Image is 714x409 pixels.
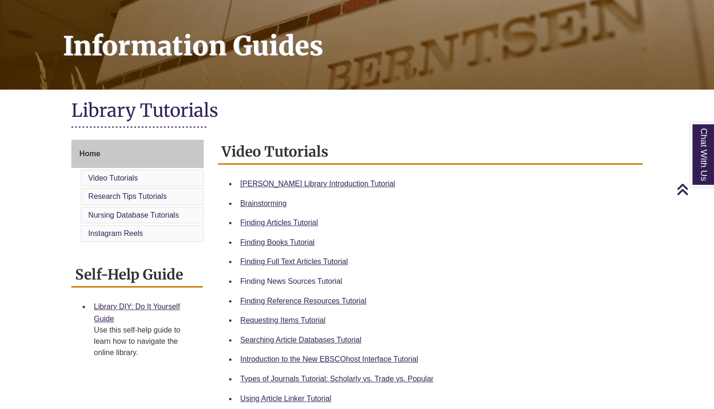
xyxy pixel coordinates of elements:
[71,99,643,124] h1: Library Tutorials
[240,238,315,246] a: Finding Books Tutorial
[88,229,143,237] a: Instagram Reels
[676,183,712,196] a: Back to Top
[240,355,418,363] a: Introduction to the New EBSCOhost Interface Tutorial
[218,140,643,165] h2: Video Tutorials
[71,263,203,288] h2: Self-Help Guide
[240,297,367,305] a: Finding Reference Resources Tutorial
[240,277,342,285] a: Finding News Sources Tutorial
[240,199,287,207] a: Brainstorming
[94,303,180,323] a: Library DIY: Do It Yourself Guide
[240,375,434,383] a: Types of Journals Tutorial: Scholarly vs. Trade vs. Popular
[240,316,325,324] a: Requesting Items Tutorial
[240,336,361,344] a: Searching Article Databases Tutorial
[94,325,195,358] div: Use this self-help guide to learn how to navigate the online library.
[88,174,138,182] a: Video Tutorials
[240,180,395,188] a: [PERSON_NAME] Library Introduction Tutorial
[88,192,167,200] a: Research Tips Tutorials
[88,211,179,219] a: Nursing Database Tutorials
[71,140,204,168] a: Home
[240,258,348,265] a: Finding Full Text Articles Tutorial
[240,219,318,227] a: Finding Articles Tutorial
[71,140,204,244] div: Guide Page Menu
[79,150,100,158] span: Home
[240,394,331,402] a: Using Article Linker Tutorial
